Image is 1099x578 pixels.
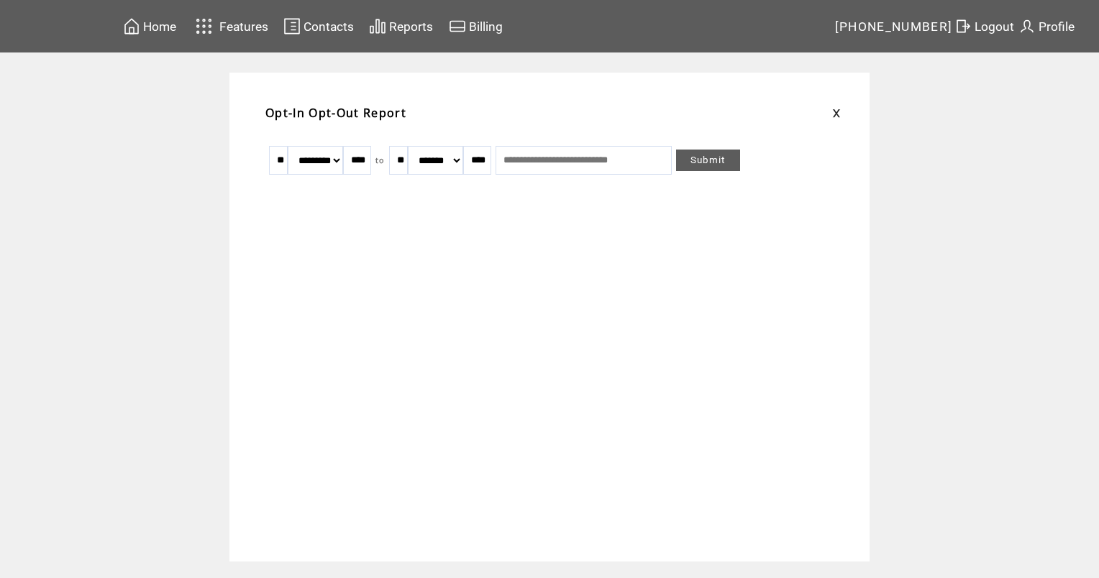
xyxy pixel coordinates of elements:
[1016,15,1077,37] a: Profile
[265,105,406,121] span: Opt-In Opt-Out Report
[189,12,270,40] a: Features
[469,19,503,34] span: Billing
[123,17,140,35] img: home.svg
[283,17,301,35] img: contacts.svg
[219,19,268,34] span: Features
[1018,17,1036,35] img: profile.svg
[304,19,354,34] span: Contacts
[389,19,433,34] span: Reports
[369,17,386,35] img: chart.svg
[447,15,505,37] a: Billing
[676,150,740,171] a: Submit
[449,17,466,35] img: creidtcard.svg
[191,14,216,38] img: features.svg
[143,19,176,34] span: Home
[367,15,435,37] a: Reports
[954,17,972,35] img: exit.svg
[121,15,178,37] a: Home
[375,155,385,165] span: to
[281,15,356,37] a: Contacts
[952,15,1016,37] a: Logout
[835,19,953,34] span: [PHONE_NUMBER]
[975,19,1014,34] span: Logout
[1039,19,1075,34] span: Profile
